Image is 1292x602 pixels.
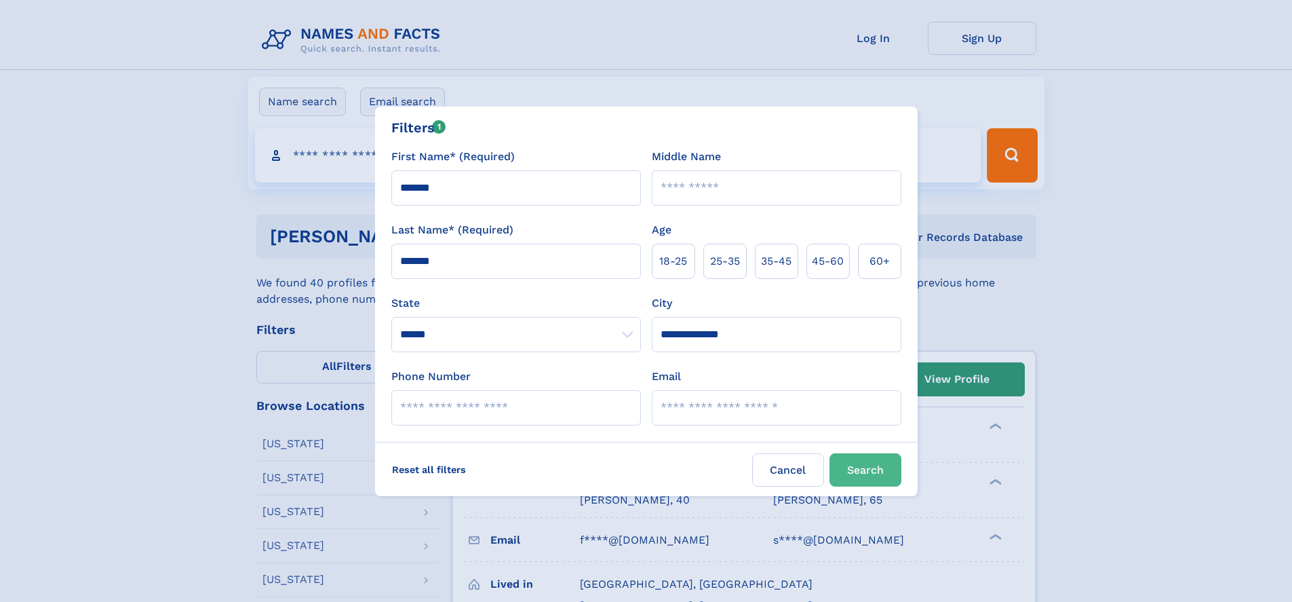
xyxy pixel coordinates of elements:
[391,295,641,312] label: State
[391,369,471,385] label: Phone Number
[652,149,721,165] label: Middle Name
[752,453,824,487] label: Cancel
[391,149,515,165] label: First Name* (Required)
[710,253,740,269] span: 25‑35
[652,295,672,312] label: City
[829,453,901,487] button: Search
[761,253,791,269] span: 35‑45
[652,369,681,385] label: Email
[869,253,890,269] span: 60+
[391,117,446,138] div: Filters
[391,222,513,238] label: Last Name* (Required)
[659,253,687,269] span: 18‑25
[652,222,671,238] label: Age
[383,453,475,486] label: Reset all filters
[812,253,844,269] span: 45‑60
